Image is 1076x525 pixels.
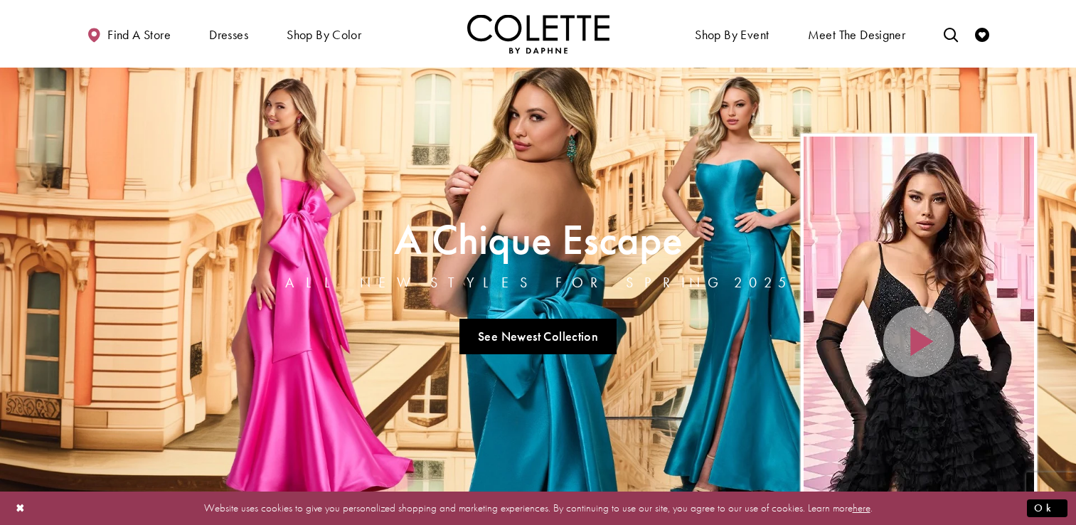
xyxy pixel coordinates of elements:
a: Find a store [83,14,174,53]
button: Submit Dialog [1027,499,1067,517]
span: Meet the designer [808,28,906,42]
a: Meet the designer [804,14,910,53]
button: Close Dialog [9,496,33,521]
p: Website uses cookies to give you personalized shopping and marketing experiences. By continuing t... [102,499,974,518]
span: Shop By Event [695,28,769,42]
ul: Slider Links [281,313,796,360]
span: Shop by color [283,14,365,53]
a: Check Wishlist [971,14,993,53]
span: Find a store [107,28,171,42]
span: Shop by color [287,28,361,42]
a: See Newest Collection A Chique Escape All New Styles For Spring 2025 [459,319,617,354]
img: Colette by Daphne [467,14,609,53]
a: here [853,501,870,515]
span: Dresses [209,28,248,42]
span: Shop By Event [691,14,772,53]
span: Dresses [206,14,252,53]
a: Toggle search [940,14,962,53]
a: Visit Home Page [467,14,609,53]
